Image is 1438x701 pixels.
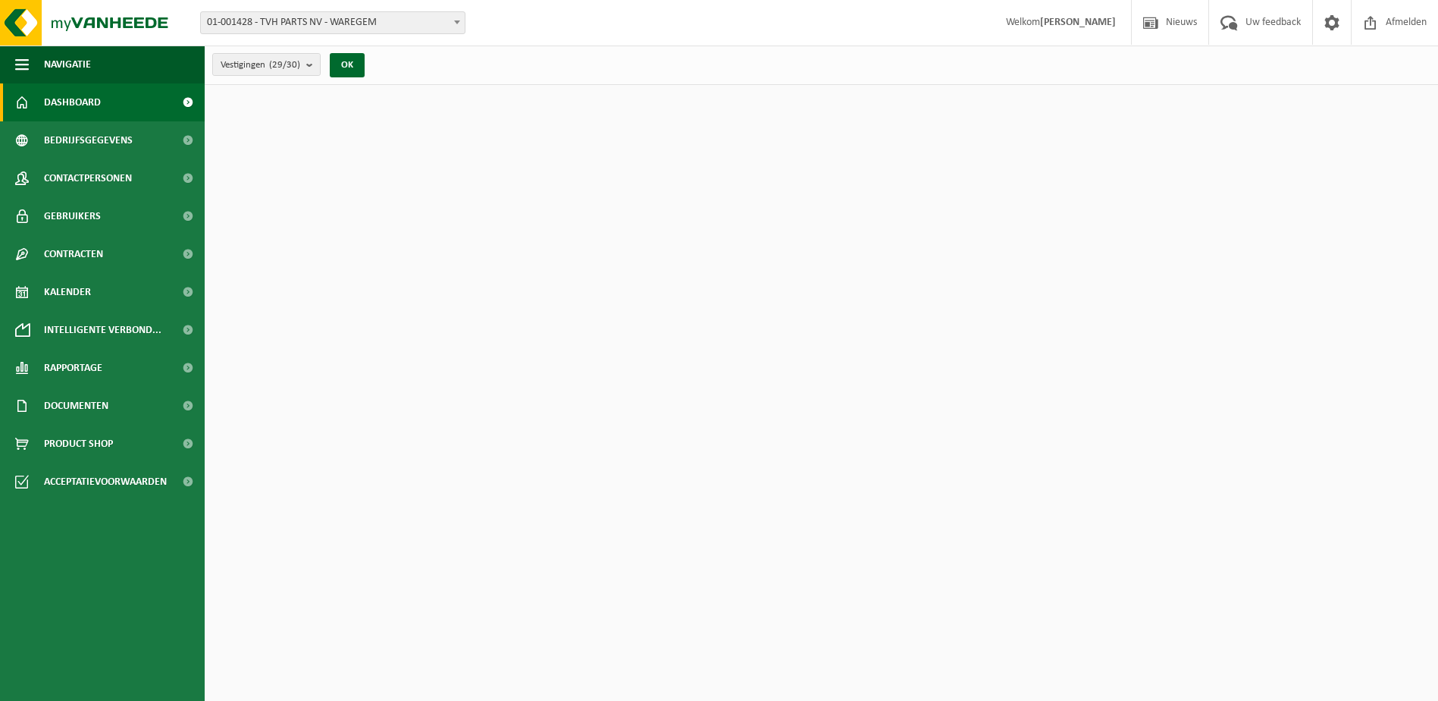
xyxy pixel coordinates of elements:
span: Vestigingen [221,54,300,77]
count: (29/30) [269,60,300,70]
span: Acceptatievoorwaarden [44,463,167,501]
span: Gebruikers [44,197,101,235]
span: Contactpersonen [44,159,132,197]
span: Navigatie [44,46,91,83]
button: OK [330,53,365,77]
strong: [PERSON_NAME] [1040,17,1116,28]
span: Product Shop [44,425,113,463]
span: Kalender [44,273,91,311]
span: 01-001428 - TVH PARTS NV - WAREGEM [200,11,465,34]
button: Vestigingen(29/30) [212,53,321,76]
span: Documenten [44,387,108,425]
span: Intelligente verbond... [44,311,161,349]
span: 01-001428 - TVH PARTS NV - WAREGEM [201,12,465,33]
span: Bedrijfsgegevens [44,121,133,159]
span: Dashboard [44,83,101,121]
span: Rapportage [44,349,102,387]
span: Contracten [44,235,103,273]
